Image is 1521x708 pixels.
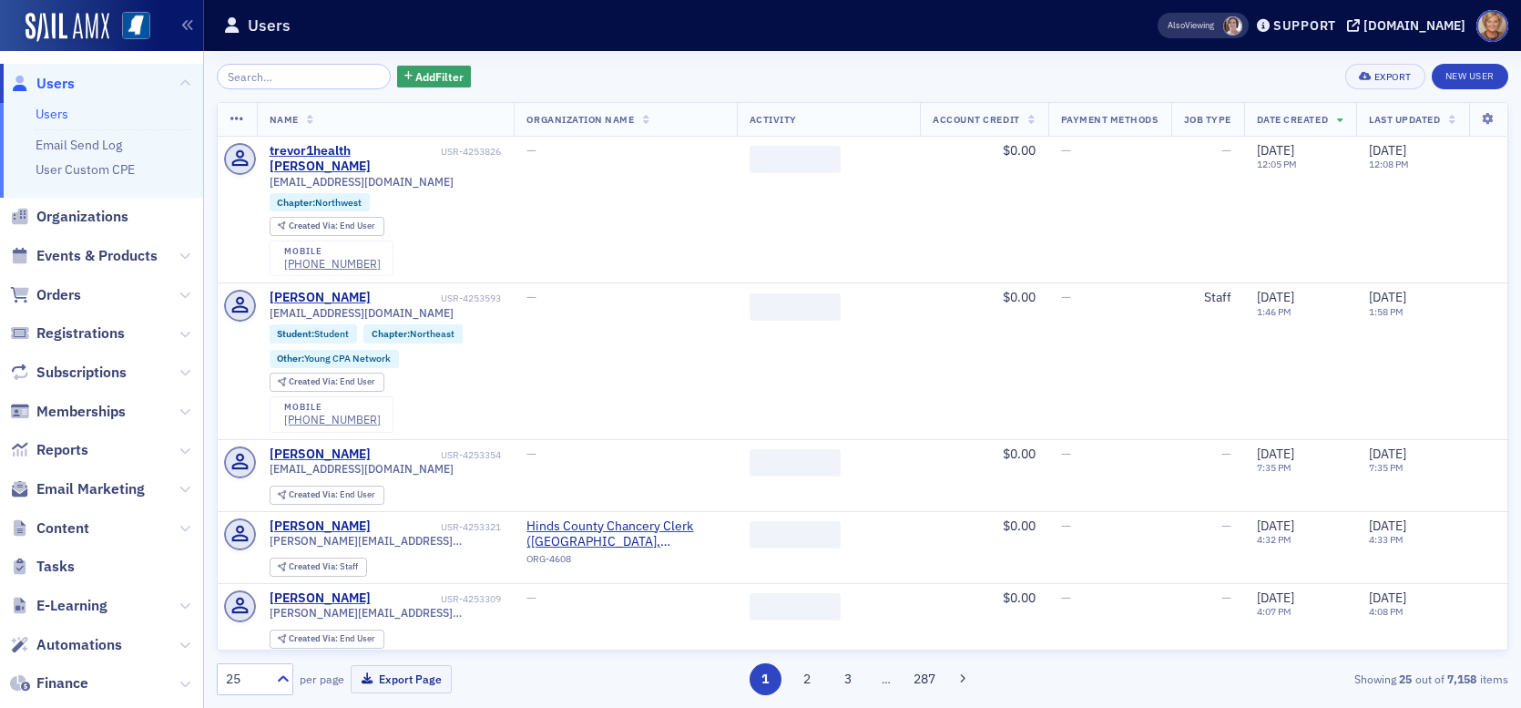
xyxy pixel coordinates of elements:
[750,521,841,549] span: ‌
[270,143,438,175] div: trevor1health [PERSON_NAME]
[750,593,841,621] span: ‌
[1369,446,1406,462] span: [DATE]
[1396,671,1415,687] strong: 25
[36,161,135,178] a: User Custom CPE
[36,207,128,227] span: Organizations
[277,328,349,340] a: Student:Student
[1003,289,1036,305] span: $0.00
[36,74,75,94] span: Users
[1061,590,1071,606] span: —
[1363,17,1465,34] div: [DOMAIN_NAME]
[36,246,158,266] span: Events & Products
[10,479,145,499] a: Email Marketing
[1444,671,1480,687] strong: 7,158
[10,402,126,422] a: Memberships
[122,12,150,40] img: SailAMX
[270,113,299,126] span: Name
[1061,113,1159,126] span: Payment Methods
[217,64,391,89] input: Search…
[10,207,128,227] a: Organizations
[526,590,536,606] span: —
[1184,113,1231,126] span: Job Type
[526,518,723,550] a: Hinds County Chancery Clerk ([GEOGRAPHIC_DATA], [GEOGRAPHIC_DATA])
[526,518,723,550] span: Hinds County Chancery Clerk (Jackson, MS)
[1168,19,1214,32] span: Viewing
[1369,605,1404,618] time: 4:08 PM
[277,352,304,364] span: Other :
[289,560,340,572] span: Created Via :
[270,306,454,320] span: [EMAIL_ADDRESS][DOMAIN_NAME]
[526,289,536,305] span: —
[1369,289,1406,305] span: [DATE]
[1221,590,1231,606] span: —
[10,246,158,266] a: Events & Products
[284,257,381,271] a: [PHONE_NUMBER]
[873,671,899,687] span: …
[36,440,88,460] span: Reports
[373,449,501,461] div: USR-4253354
[277,353,391,364] a: Other:Young CPA Network
[270,558,367,577] div: Created Via: Staff
[373,593,501,605] div: USR-4253309
[10,285,81,305] a: Orders
[832,663,864,695] button: 3
[226,670,266,689] div: 25
[1061,142,1071,159] span: —
[372,327,410,340] span: Chapter :
[10,363,127,383] a: Subscriptions
[1369,590,1406,606] span: [DATE]
[1369,305,1404,318] time: 1:58 PM
[10,323,125,344] a: Registrations
[36,596,107,616] span: E-Learning
[270,534,502,548] span: [PERSON_NAME][EMAIL_ADDRESS][PERSON_NAME][DOMAIN_NAME][PERSON_NAME]
[36,673,88,693] span: Finance
[1184,290,1231,306] div: Staff
[284,413,381,426] div: [PHONE_NUMBER]
[1347,19,1472,32] button: [DOMAIN_NAME]
[270,606,502,620] span: [PERSON_NAME][EMAIL_ADDRESS][PERSON_NAME][DOMAIN_NAME]
[441,146,501,158] div: USR-4253826
[289,377,375,387] div: End User
[1432,64,1508,89] a: New User
[1223,16,1242,36] span: Lydia Carlisle
[36,479,145,499] span: Email Marketing
[397,66,472,88] button: AddFilter
[10,635,122,655] a: Automations
[373,292,501,304] div: USR-4253593
[1168,19,1185,31] div: Also
[270,630,384,649] div: Created Via: End User
[284,402,381,413] div: mobile
[1061,518,1071,534] span: —
[36,285,81,305] span: Orders
[1257,590,1294,606] span: [DATE]
[1257,533,1291,546] time: 4:32 PM
[750,113,797,126] span: Activity
[36,363,127,383] span: Subscriptions
[1257,305,1291,318] time: 1:46 PM
[109,12,150,43] a: View Homepage
[1369,158,1409,170] time: 12:08 PM
[1061,446,1071,462] span: —
[270,462,454,476] span: [EMAIL_ADDRESS][DOMAIN_NAME]
[10,74,75,94] a: Users
[270,373,384,392] div: Created Via: End User
[933,113,1019,126] span: Account Credit
[1257,113,1328,126] span: Date Created
[750,146,841,173] span: ‌
[270,446,371,463] a: [PERSON_NAME]
[1273,17,1336,34] div: Support
[526,113,634,126] span: Organization Name
[300,671,344,687] label: per page
[1369,518,1406,534] span: [DATE]
[1221,142,1231,159] span: —
[10,518,89,539] a: Content
[1257,605,1291,618] time: 4:07 PM
[36,402,126,422] span: Memberships
[1003,518,1036,534] span: $0.00
[270,290,371,306] a: [PERSON_NAME]
[1003,142,1036,159] span: $0.00
[1369,461,1404,474] time: 7:35 PM
[36,635,122,655] span: Automations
